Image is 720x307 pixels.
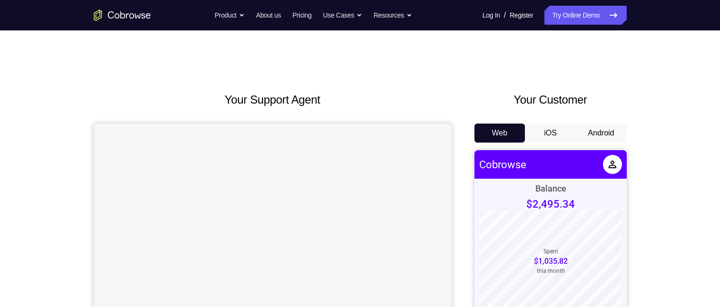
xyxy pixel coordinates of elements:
div: 1st at 12:14 midnight [29,279,91,287]
span: $1,035.82 [59,106,93,115]
div: $811.23 [120,215,148,224]
div: $151.51 [120,244,148,253]
a: Register [510,6,533,25]
button: iOS [525,124,576,143]
p: $2,495.34 [52,48,100,60]
a: Try Online Demo [544,6,626,25]
div: Morrisons [29,269,67,278]
div: AT&T [29,240,50,249]
h2: Your Support Agent [94,91,452,108]
button: Product [215,6,245,25]
p: Balance [61,33,92,43]
div: [DATE] at 8:54 AM [29,221,81,229]
button: Web [474,124,525,143]
div: [DATE] at 2:24 AM [29,250,81,258]
span: / [504,10,506,21]
a: Log In [483,6,500,25]
a: Pricing [292,6,311,25]
a: Cobrowse [5,9,52,20]
div: Spent this month [59,98,93,124]
div: Bright Horizons [29,211,88,221]
a: Go to the home page [94,10,151,21]
h2: Your Customer [474,91,627,108]
button: Use Cases [323,6,362,25]
button: Resources [374,6,412,25]
a: About us [256,6,281,25]
div: $73.08 [124,273,148,282]
button: Android [576,124,627,143]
